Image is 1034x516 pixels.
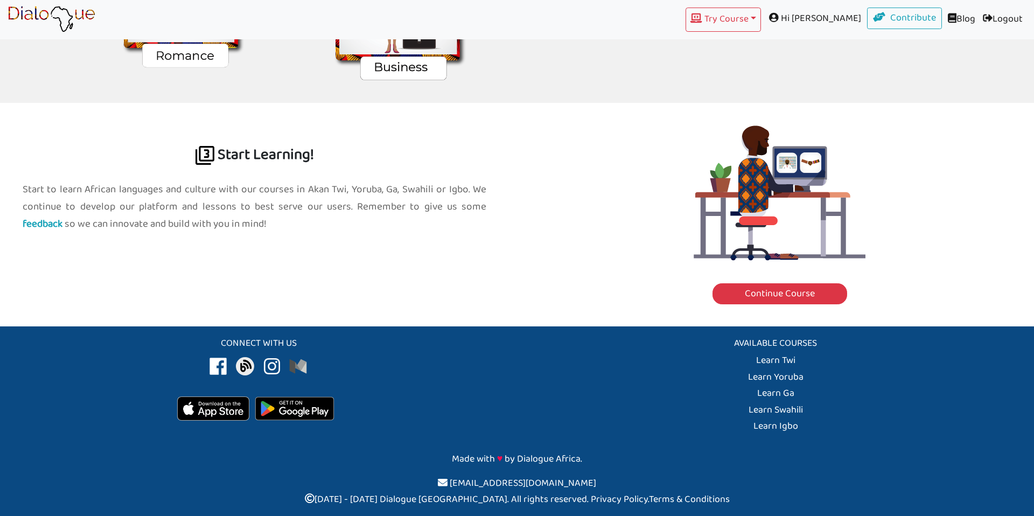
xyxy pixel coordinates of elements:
[686,8,761,32] button: Try Course
[285,353,312,380] img: africa language culture patreon donate
[748,369,804,386] a: Learn Yoruba
[497,452,503,464] span: ♥
[649,491,730,508] a: Terms & Conditions
[756,352,795,369] a: Learn Twi
[258,353,285,380] img: africa language culture instagram
[232,353,258,380] img: africa language culture blog
[942,8,979,32] a: Blog
[205,353,232,380] img: africa language culture facebook
[712,283,847,305] a: Continue Course
[195,146,214,165] img: learn africa
[591,491,648,508] a: Privacy Policy
[249,391,340,426] img: Get it on Google Play
[23,215,65,233] a: feedback
[525,338,1026,349] h5: Available Courses
[749,402,803,419] a: Learn Swahili
[757,385,794,402] a: Learn Ga
[753,418,798,435] a: Learn Igbo
[761,8,867,30] span: Hi [PERSON_NAME]
[694,125,865,261] img: learn twi: travel and speak akan with Twi language app
[23,181,486,233] p: Start to learn African languages and culture with our courses in Akan Twi, Yoruba, Ga, Swahili or...
[177,396,249,421] img: Download on the App Store
[867,8,942,29] a: Contribute
[8,338,509,349] h5: Connect with us
[979,8,1026,32] a: Logout
[8,6,95,33] img: learn African language platform app
[8,103,501,176] h2: Start Learning!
